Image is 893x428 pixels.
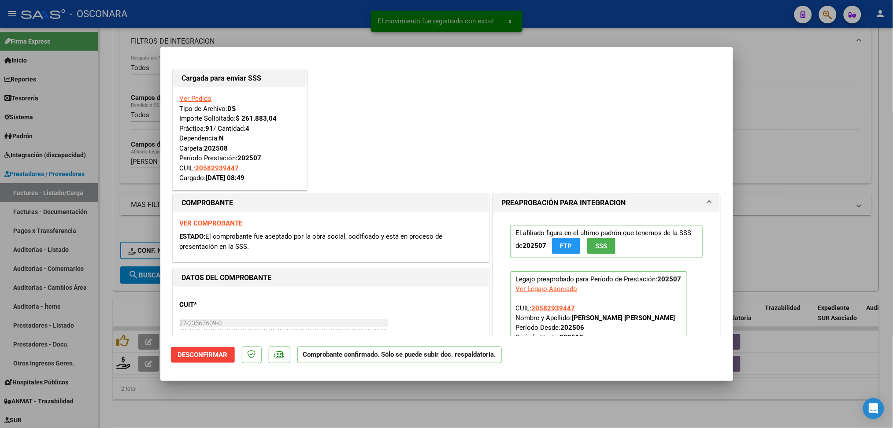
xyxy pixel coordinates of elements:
span: CUIL: Nombre y Apellido: Período Desde: Período Hasta: Admite Dependencia: [516,304,675,351]
span: FTP [560,242,572,250]
button: SSS [587,238,615,254]
strong: 202507 [523,242,547,250]
p: CUIT [180,300,270,310]
span: Desconfirmar [178,351,228,359]
a: VER COMPROBANTE [180,219,243,227]
p: Legajo preaprobado para Período de Prestación: [510,271,687,356]
a: Ver Pedido [180,95,212,103]
strong: 202507 [658,275,682,283]
strong: 91 [206,125,214,133]
button: Desconfirmar [171,347,235,363]
h1: PREAPROBACIÓN PARA INTEGRACION [502,198,626,208]
strong: DS [228,105,236,113]
span: 20582939447 [532,304,575,312]
p: El afiliado figura en el ultimo padrón que tenemos de la SSS de [510,225,703,258]
strong: 202508 [204,144,228,152]
span: SSS [595,242,607,250]
strong: DATOS DEL COMPROBANTE [182,273,272,282]
strong: COMPROBANTE [182,199,233,207]
span: El comprobante fue aceptado por la obra social, codificado y está en proceso de presentación en l... [180,232,443,251]
button: FTP [552,238,580,254]
strong: 4 [246,125,250,133]
div: Open Intercom Messenger [863,398,884,419]
strong: $ 261.883,04 [236,114,277,122]
strong: [PERSON_NAME] [PERSON_NAME] [572,314,675,322]
strong: 202506 [561,324,585,332]
mat-expansion-panel-header: PREAPROBACIÓN PARA INTEGRACION [493,194,720,212]
div: Ver Legajo Asociado [516,284,578,294]
strong: [DATE] 08:49 [206,174,245,182]
p: Comprobante confirmado. Sólo se puede subir doc. respaldatoria. [297,347,502,364]
strong: N [219,134,224,142]
h1: Cargada para enviar SSS [182,73,298,84]
strong: 202507 [238,154,262,162]
span: ESTADO: [180,232,206,240]
div: PREAPROBACIÓN PARA INTEGRACION [493,212,720,376]
span: 20582939447 [196,164,239,172]
strong: 202512 [560,333,584,341]
div: Tipo de Archivo: Importe Solicitado: Práctica: / Cantidad: Dependencia: Carpeta: Período Prestaci... [180,94,300,183]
